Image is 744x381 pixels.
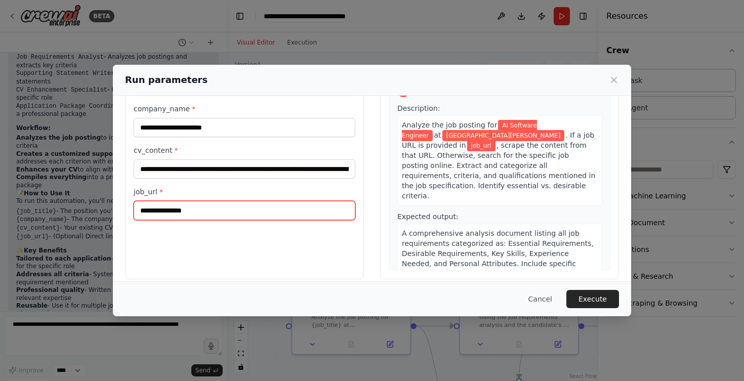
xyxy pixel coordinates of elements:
[134,104,355,114] label: company_name
[397,213,459,221] span: Expected output:
[402,120,537,141] span: Variable: job_title
[134,187,355,197] label: job_url
[434,131,441,139] span: at
[402,141,595,200] span: , scrape the content from that URL. Otherwise, search for the specific job posting online. Extrac...
[442,130,565,141] span: Variable: company_name
[402,229,594,278] span: A comprehensive analysis document listing all job requirements categorized as: Essential Requirem...
[467,140,495,151] span: Variable: job_url
[566,290,619,308] button: Execute
[402,121,497,129] span: Analyze the job posting for
[125,73,208,87] h2: Run parameters
[520,290,560,308] button: Cancel
[397,104,440,112] span: Description:
[134,145,355,155] label: cv_content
